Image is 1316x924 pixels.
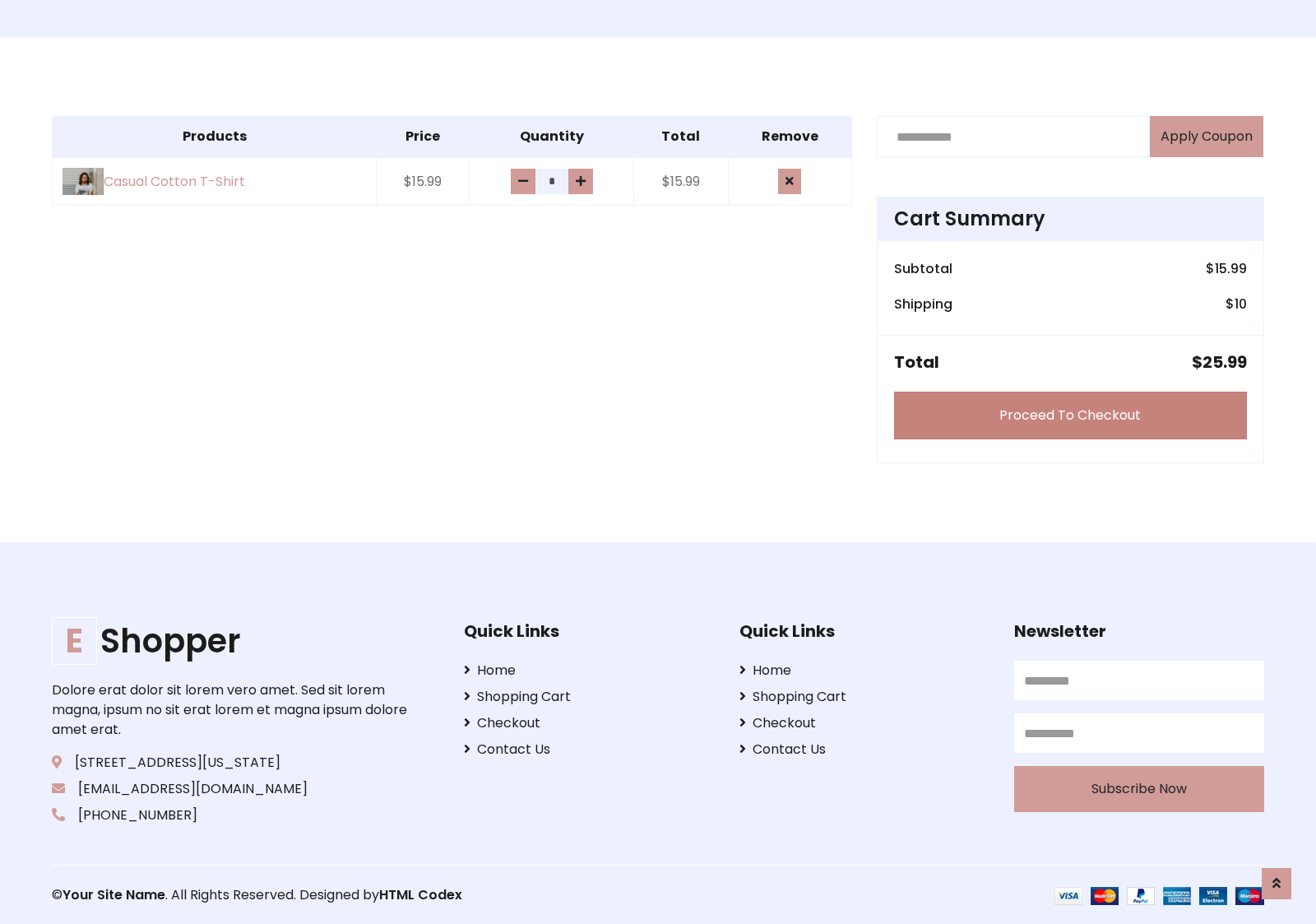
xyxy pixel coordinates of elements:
button: Subscribe Now [1014,766,1264,812]
a: Home [464,661,714,680]
p: [STREET_ADDRESS][US_STATE] [52,753,412,773]
a: Shopping Cart [464,687,714,707]
h6: Shipping [894,296,952,312]
a: Home [739,661,989,680]
span: E [52,617,97,665]
h5: Quick Links [464,621,714,641]
p: [PHONE_NUMBER] [52,806,412,825]
span: 25.99 [1202,351,1247,374]
a: Proceed To Checkout [894,392,1247,439]
th: Total [633,117,728,158]
p: [EMAIL_ADDRESS][DOMAIN_NAME] [52,779,412,799]
a: HTML Codex [379,885,462,904]
h6: Subtotal [894,261,952,276]
a: Checkout [464,713,714,733]
a: Casual Cotton T-Shirt [63,168,366,195]
h5: Quick Links [739,621,989,641]
a: Contact Us [739,740,989,759]
h5: Newsletter [1014,621,1264,641]
a: Contact Us [464,740,714,759]
button: Apply Coupon [1150,116,1263,157]
h6: $ [1206,261,1247,276]
span: 15.99 [1215,259,1247,278]
td: $15.99 [377,157,470,206]
a: EShopper [52,621,412,661]
h6: $ [1226,296,1247,312]
h5: $ [1192,352,1247,372]
th: Products [53,117,377,158]
p: Dolore erat dolor sit lorem vero amet. Sed sit lorem magna, ipsum no sit erat lorem et magna ipsu... [52,680,412,740]
h4: Cart Summary [894,207,1247,231]
p: © . All Rights Reserved. Designed by [52,885,658,905]
a: Checkout [739,713,989,733]
a: Your Site Name [63,885,165,904]
a: Shopping Cart [739,687,989,707]
span: 10 [1235,295,1247,313]
h1: Shopper [52,621,412,661]
td: $15.99 [633,157,728,206]
th: Price [377,117,470,158]
th: Quantity [470,117,633,158]
th: Remove [728,117,851,158]
h5: Total [894,352,939,372]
